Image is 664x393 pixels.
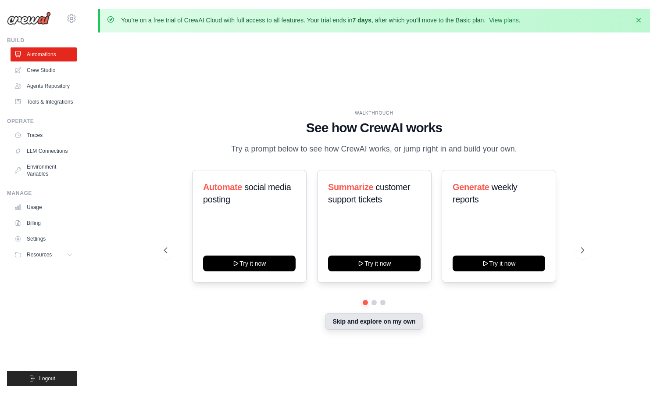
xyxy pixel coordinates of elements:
a: Agents Repository [11,79,77,93]
div: WALKTHROUGH [164,110,584,116]
button: Logout [7,371,77,386]
a: Settings [11,232,77,246]
a: View plans [489,17,518,24]
a: Automations [11,47,77,61]
a: Tools & Integrations [11,95,77,109]
span: weekly reports [453,182,517,204]
span: Summarize [328,182,373,192]
a: Billing [11,216,77,230]
p: You're on a free trial of CrewAI Cloud with full access to all features. Your trial ends in , aft... [121,16,521,25]
p: Try a prompt below to see how CrewAI works, or jump right in and build your own. [227,143,521,155]
strong: 7 days [352,17,371,24]
a: LLM Connections [11,144,77,158]
button: Try it now [328,256,421,271]
div: Manage [7,190,77,197]
span: customer support tickets [328,182,410,204]
span: Resources [27,251,52,258]
button: Try it now [203,256,296,271]
span: Logout [39,375,55,382]
a: Usage [11,200,77,214]
a: Crew Studio [11,63,77,77]
button: Skip and explore on my own [325,313,423,330]
span: Generate [453,182,489,192]
button: Try it now [453,256,545,271]
a: Environment Variables [11,160,77,181]
h1: See how CrewAI works [164,120,584,136]
div: Build [7,37,77,44]
a: Traces [11,128,77,142]
span: Automate [203,182,242,192]
div: Operate [7,118,77,125]
button: Resources [11,248,77,262]
span: social media posting [203,182,291,204]
img: Logo [7,12,51,25]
